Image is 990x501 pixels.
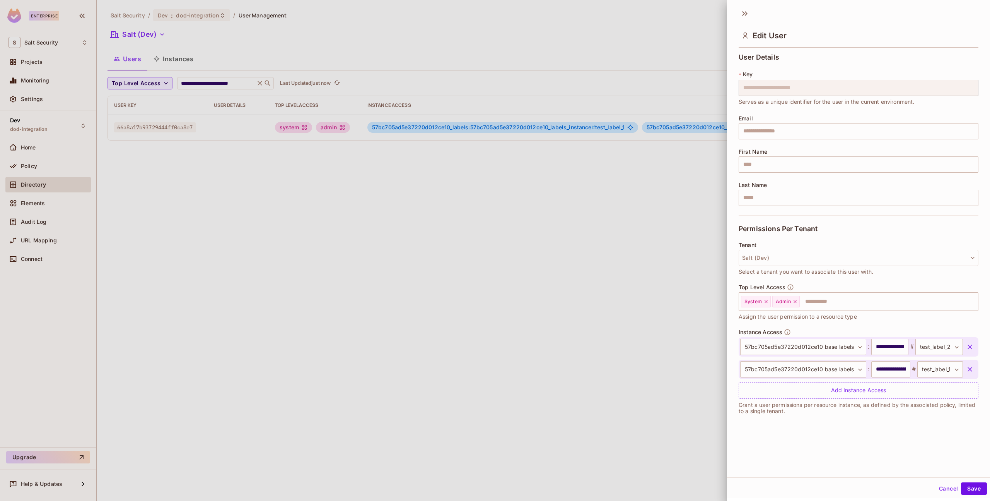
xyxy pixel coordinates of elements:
button: Cancel [936,482,961,495]
span: System [744,299,762,305]
button: Save [961,482,987,495]
span: Instance Access [739,329,782,335]
div: 57bc705ad5e37220d012ce10 base labels [740,339,866,355]
span: : [866,342,871,352]
span: Serves as a unique identifier for the user in the current environment. [739,98,915,106]
span: Assign the user permission to a resource type [739,312,857,321]
span: Key [743,71,753,77]
span: User Details [739,53,779,61]
div: test_label_2 [915,339,963,355]
span: Top Level Access [739,284,785,290]
span: Select a tenant you want to associate this user with. [739,268,873,276]
span: First Name [739,149,768,155]
p: Grant a user permissions per resource instance, as defined by the associated policy, limited to a... [739,402,978,414]
span: Email [739,115,753,122]
span: # [910,365,917,374]
div: 57bc705ad5e37220d012ce10 base labels [740,361,866,377]
span: Edit User [753,31,787,40]
span: Permissions Per Tenant [739,225,818,233]
div: Admin [772,296,800,307]
span: Last Name [739,182,767,188]
div: test_label_1 [917,361,963,377]
button: Salt (Dev) [739,250,978,266]
span: # [908,342,915,352]
button: Open [974,300,976,302]
span: Admin [776,299,791,305]
span: Tenant [739,242,756,248]
span: : [866,365,871,374]
div: System [741,296,771,307]
div: Add Instance Access [739,382,978,399]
